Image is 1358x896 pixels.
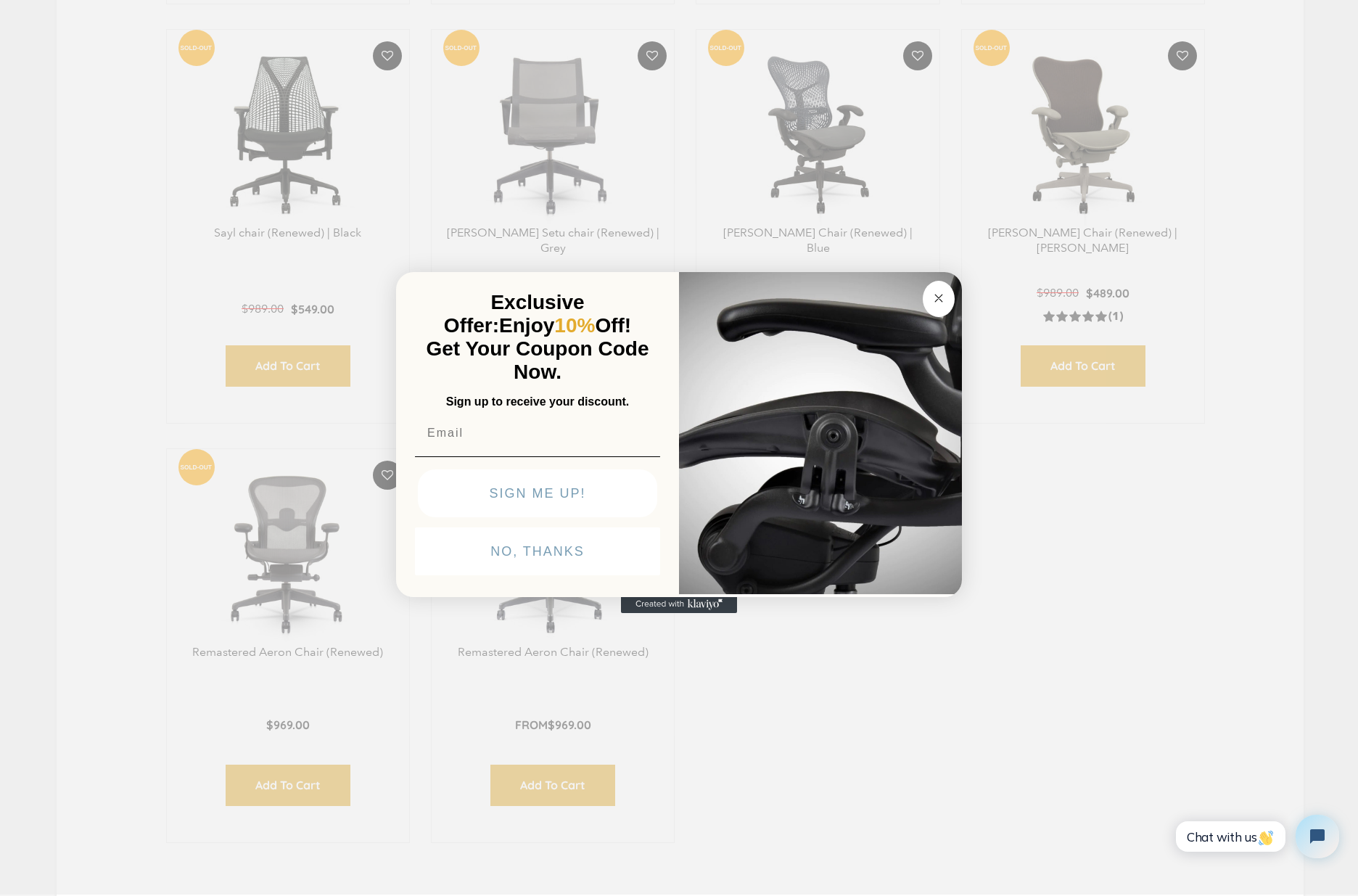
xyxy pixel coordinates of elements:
iframe: Tidio Chat [1160,802,1351,871]
button: NO, THANKS [415,527,660,575]
img: 92d77583-a095-41f6-84e7-858462e0427a.jpeg [679,269,962,594]
button: SIGN ME UP! [418,469,657,517]
input: Email [415,419,660,448]
a: Created with Klaviyo - opens in a new tab [621,596,737,613]
img: underline [415,456,660,457]
span: Get Your Coupon Code Now. [427,337,649,383]
button: Close dialog [923,281,955,317]
span: Sign up to receive your discount. [446,395,629,408]
span: 10% [554,314,595,337]
span: Enjoy Off! [499,314,631,337]
span: Exclusive Offer: [444,291,585,337]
